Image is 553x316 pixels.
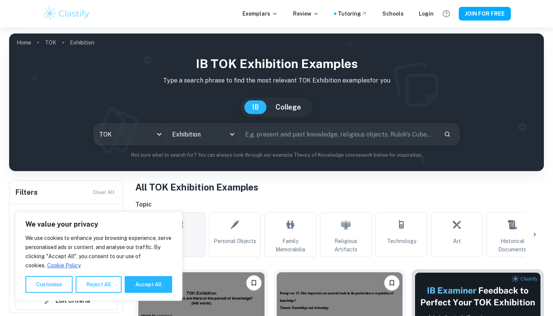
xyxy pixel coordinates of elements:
div: TOK [94,124,166,145]
h6: Topic [135,200,544,209]
p: Type a search phrase to find the most relevant TOK Exhibition examples for you [15,76,538,85]
button: Search [441,128,454,141]
img: profile cover [9,33,544,171]
a: Cookie Policy [47,262,81,269]
h1: All TOK Exhibition Examples [135,180,544,194]
img: Clastify logo [43,6,91,21]
a: Home [17,37,31,48]
div: Exhibition [167,124,239,145]
button: Edit Criteria [16,292,117,310]
a: Tutoring [338,10,367,18]
button: Please log in to bookmark exemplars [246,275,261,291]
h6: Filters [16,187,38,198]
p: Not sure what to search for? You can always look through our example Theory of Knowledge coursewo... [15,151,538,159]
button: IB [244,100,266,114]
button: Reject All [76,276,122,293]
a: TOK [45,37,56,48]
p: We value your privacy [25,220,172,229]
div: We value your privacy [15,212,182,301]
button: Customise [25,276,73,293]
span: Historical Documents [490,237,535,254]
span: Personal Objects [214,237,256,245]
h1: IB TOK Exhibition examples [15,55,538,73]
button: JOIN FOR FREE [459,7,511,21]
span: Family Memorabilia [268,237,313,254]
span: Art [453,237,461,245]
button: College [268,100,309,114]
button: Help and Feedback [440,7,453,20]
a: Schools [382,10,404,18]
button: Please log in to bookmark exemplars [384,275,399,291]
input: E.g. present and past knowledge, religious objects, Rubik's Cube... [240,124,437,145]
p: Review [293,10,319,18]
p: Exemplars [242,10,278,18]
p: We use cookies to enhance your browsing experience, serve personalised ads or content, and analys... [25,233,172,270]
span: Religious Artifacts [323,237,368,254]
p: Exhibition [70,38,94,47]
button: Accept All [125,276,172,293]
a: Login [419,10,434,18]
span: Technology [387,237,416,245]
